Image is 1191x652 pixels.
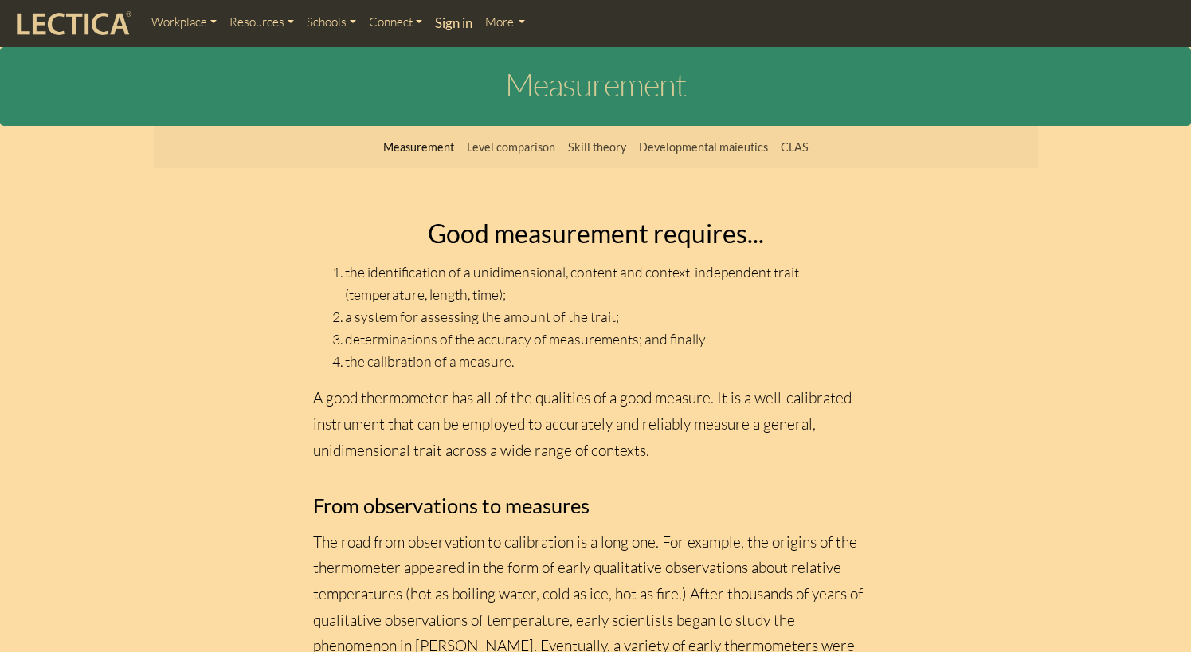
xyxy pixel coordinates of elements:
[562,132,633,163] a: Skill theory
[429,6,479,41] a: Sign in
[377,132,460,163] a: Measurement
[313,219,879,247] h2: Good measurement requires...
[145,6,223,38] a: Workplace
[345,305,879,328] li: a system for assessing the amount of the trait;
[633,132,774,163] a: Developmental maieutics
[345,350,879,372] li: the calibration of a measure.
[223,6,300,38] a: Resources
[313,385,879,463] p: A good thermometer has all of the qualities of a good measure. It is a well-calibrated instrument...
[479,6,532,38] a: More
[313,494,879,516] h3: From observations to measures
[300,6,362,38] a: Schools
[13,9,132,39] img: lecticalive
[362,6,429,38] a: Connect
[460,132,562,163] a: Level comparison
[774,132,815,163] a: CLAS
[435,14,472,31] strong: Sign in
[345,261,879,305] li: the identification of a unidimensional, content and context-independent trait (temperature, lengt...
[345,328,879,350] li: determinations of the accuracy of measurements; and finally
[154,67,1038,102] h1: Measurement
